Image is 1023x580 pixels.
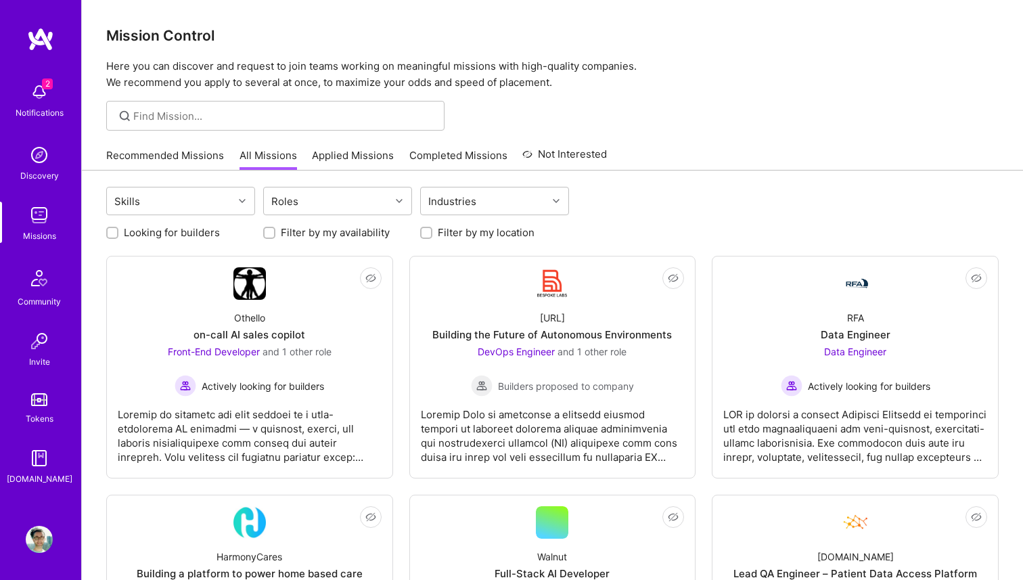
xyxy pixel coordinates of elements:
[31,393,47,406] img: tokens
[18,294,61,309] div: Community
[106,148,224,171] a: Recommended Missions
[233,267,266,300] img: Company Logo
[824,346,886,357] span: Data Engineer
[26,79,53,106] img: bell
[27,27,54,51] img: logo
[668,512,679,522] i: icon EyeClosed
[118,397,382,464] div: Loremip do sitametc adi elit seddoei te i utla-etdolorema AL enimadmi — v quisnost, exerci, ull l...
[817,550,894,564] div: [DOMAIN_NAME]
[234,311,265,325] div: Othello
[365,512,376,522] i: icon EyeClosed
[239,198,246,204] i: icon Chevron
[396,198,403,204] i: icon Chevron
[971,512,982,522] i: icon EyeClosed
[421,267,685,467] a: Company Logo[URL]Building the Future of Autonomous EnvironmentsDevOps Engineer and 1 other roleBu...
[421,397,685,464] div: Loremip Dolo si ametconse a elitsedd eiusmod tempori ut laboreet dolorema aliquae adminimvenia qu...
[240,148,297,171] a: All Missions
[42,79,53,89] span: 2
[781,375,802,397] img: Actively looking for builders
[471,375,493,397] img: Builders proposed to company
[194,328,305,342] div: on-call AI sales copilot
[438,225,535,240] label: Filter by my location
[124,225,220,240] label: Looking for builders
[432,328,672,342] div: Building the Future of Autonomous Environments
[409,148,507,171] a: Completed Missions
[23,229,56,243] div: Missions
[425,192,480,211] div: Industries
[281,225,390,240] label: Filter by my availability
[971,273,982,284] i: icon EyeClosed
[668,273,679,284] i: icon EyeClosed
[26,526,53,553] img: User Avatar
[7,472,72,486] div: [DOMAIN_NAME]
[26,202,53,229] img: teamwork
[365,273,376,284] i: icon EyeClosed
[168,346,260,357] span: Front-End Developer
[26,411,53,426] div: Tokens
[847,311,864,325] div: RFA
[217,550,282,564] div: HarmonyCares
[106,58,999,91] p: Here you can discover and request to join teams working on meaningful missions with high-quality ...
[16,106,64,120] div: Notifications
[29,355,50,369] div: Invite
[202,379,324,393] span: Actively looking for builders
[233,506,266,539] img: Company Logo
[839,275,871,292] img: Company Logo
[22,526,56,553] a: User Avatar
[263,346,332,357] span: and 1 other role
[478,346,555,357] span: DevOps Engineer
[522,146,607,171] a: Not Interested
[536,267,568,300] img: Company Logo
[540,311,565,325] div: [URL]
[175,375,196,397] img: Actively looking for builders
[118,267,382,467] a: Company LogoOthelloon-call AI sales copilotFront-End Developer and 1 other roleActively looking f...
[537,550,567,564] div: Walnut
[723,397,987,464] div: LOR ip dolorsi a consect Adipisci Elitsedd ei temporinci utl etdo magnaaliquaeni adm veni-quisnos...
[558,346,627,357] span: and 1 other role
[723,267,987,467] a: Company LogoRFAData EngineerData Engineer Actively looking for buildersActively looking for build...
[821,328,890,342] div: Data Engineer
[26,445,53,472] img: guide book
[808,379,930,393] span: Actively looking for builders
[117,108,133,124] i: icon SearchGrey
[268,192,302,211] div: Roles
[312,148,394,171] a: Applied Missions
[133,109,434,123] input: Find Mission...
[111,192,143,211] div: Skills
[106,27,999,44] h3: Mission Control
[553,198,560,204] i: icon Chevron
[26,141,53,169] img: discovery
[26,328,53,355] img: Invite
[23,262,55,294] img: Community
[20,169,59,183] div: Discovery
[839,506,871,539] img: Company Logo
[498,379,634,393] span: Builders proposed to company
